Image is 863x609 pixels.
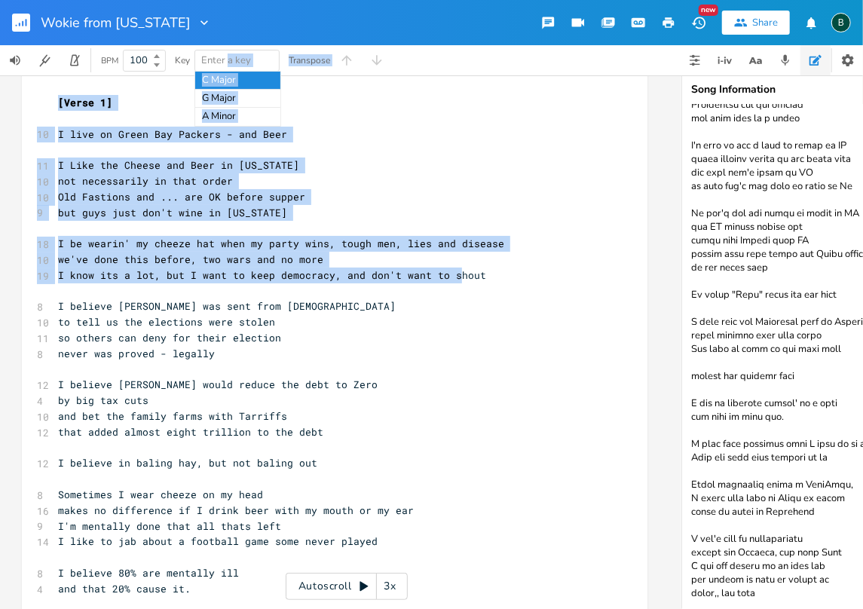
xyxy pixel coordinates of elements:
[58,503,414,517] span: makes no difference if I drink beer with my mouth or my ear
[58,393,148,407] span: by big tax cuts
[58,378,378,391] span: I believe [PERSON_NAME] would reduce the debt to Zero
[58,425,323,439] span: that added almost eight trillion to the debt
[58,315,275,329] span: to tell us the elections were stolen
[195,90,280,108] div: G Major
[175,56,190,65] div: Key
[58,299,396,313] span: I believe [PERSON_NAME] was sent from [DEMOGRAPHIC_DATA]
[201,54,251,67] span: Enter a key
[58,174,233,188] span: not necessarily in that order
[195,108,280,126] div: A Minor
[58,237,504,250] span: I be wearin' my cheeze hat when my party wins, tough men, lies and disease
[752,16,778,29] div: Share
[58,534,378,548] span: I like to jab about a football game some never played
[58,252,323,266] span: we've done this before, two wars and no more
[58,158,299,172] span: I Like the Cheese and Beer in [US_STATE]
[58,566,239,580] span: I believe 80% are mentally ill
[377,573,404,600] div: 3x
[58,519,281,533] span: I'm mentally done that all thats left
[195,72,280,90] div: C Major
[831,5,851,40] button: B
[58,347,215,360] span: never was proved - legally
[58,456,317,470] span: I believe in baling hay, but not baling out
[58,190,305,204] span: Old Fastions and ... are OK before supper
[58,127,287,141] span: I live on Green Bay Packers - and Beer
[58,409,287,423] span: and bet the family farms with Tarriffs
[286,573,408,600] div: Autoscroll
[58,96,112,109] span: [Verse 1]
[101,57,118,65] div: BPM
[58,206,287,219] span: but guys just don't wine in [US_STATE]
[699,5,718,16] div: New
[41,16,191,29] span: Wokie from [US_STATE]
[58,488,263,501] span: Sometimes I wear cheeze on my head
[58,582,191,595] span: and that 20% cause it.
[722,11,790,35] button: Share
[684,9,714,36] button: New
[289,56,330,65] div: Transpose
[58,331,281,344] span: so others can deny for their election
[58,268,486,282] span: I know its a lot, but I want to keep democracy, and don't want to shout
[831,13,851,32] div: BruCe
